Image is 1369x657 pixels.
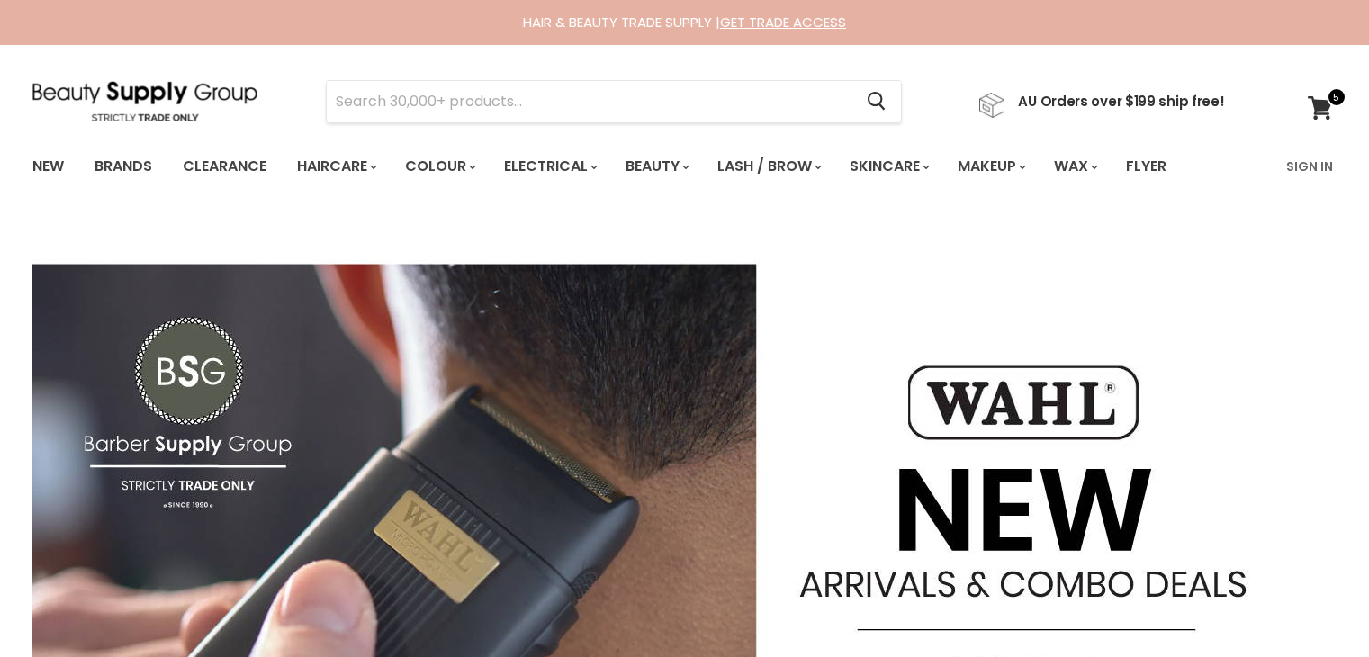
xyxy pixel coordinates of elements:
a: Clearance [169,148,280,185]
a: Skincare [836,148,941,185]
a: GET TRADE ACCESS [720,13,846,31]
div: HAIR & BEAUTY TRADE SUPPLY | [10,13,1360,31]
form: Product [326,80,902,123]
a: Makeup [944,148,1037,185]
a: Colour [392,148,487,185]
a: Wax [1040,148,1109,185]
iframe: Gorgias live chat messenger [1279,572,1351,639]
ul: Main menu [19,140,1228,193]
a: Flyer [1112,148,1180,185]
input: Search [327,81,853,122]
nav: Main [10,140,1360,193]
button: Search [853,81,901,122]
a: Sign In [1275,148,1344,185]
a: Brands [81,148,166,185]
a: Haircare [284,148,388,185]
a: Lash / Brow [704,148,833,185]
a: New [19,148,77,185]
a: Beauty [612,148,700,185]
a: Electrical [491,148,608,185]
